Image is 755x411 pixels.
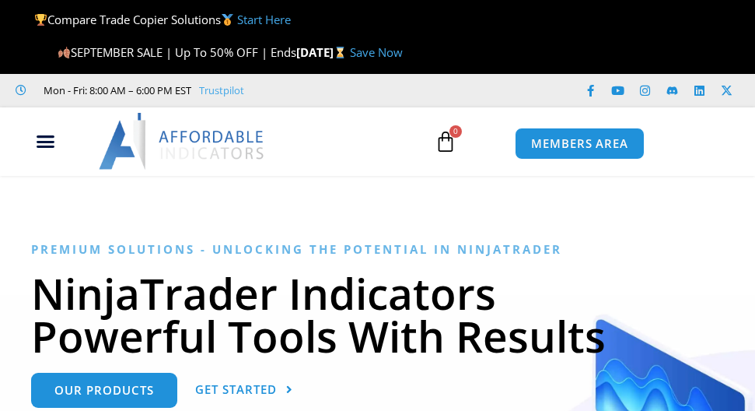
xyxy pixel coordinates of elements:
a: Start Here [237,12,291,27]
img: 🏆 [35,14,47,26]
span: MEMBERS AREA [531,138,628,149]
span: Get Started [195,384,277,395]
div: Menu Toggle [9,127,83,156]
strong: [DATE] [296,44,350,60]
img: 🥇 [222,14,233,26]
a: Save Now [350,44,403,60]
span: Our Products [54,385,154,396]
a: Our Products [31,373,177,408]
span: SEPTEMBER SALE | Up To 50% OFF | Ends [58,44,296,60]
a: MEMBERS AREA [515,128,645,160]
a: Trustpilot [199,81,244,100]
span: Mon - Fri: 8:00 AM – 6:00 PM EST [40,81,191,100]
span: 0 [449,125,462,138]
h1: NinjaTrader Indicators Powerful Tools With Results [31,272,724,357]
span: Compare Trade Copier Solutions [34,12,291,27]
img: LogoAI | Affordable Indicators – NinjaTrader [99,113,266,169]
a: 0 [411,119,480,164]
h6: Premium Solutions - Unlocking the Potential in NinjaTrader [31,242,724,257]
a: Get Started [195,373,293,408]
img: 🍂 [58,47,70,58]
img: ⌛ [334,47,346,58]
